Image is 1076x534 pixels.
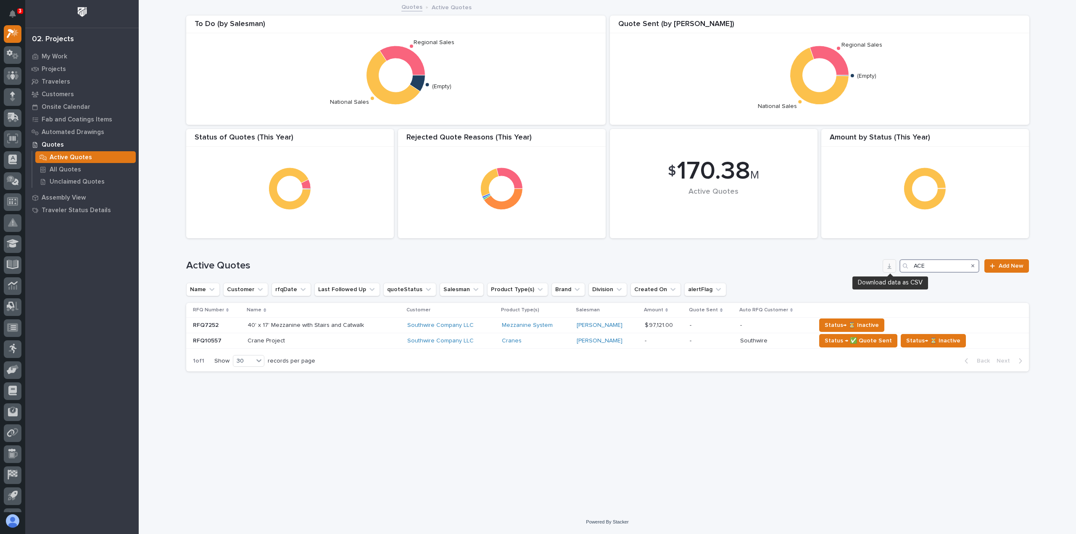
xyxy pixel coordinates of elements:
[186,283,220,296] button: Name
[501,305,539,315] p: Product Type(s)
[502,337,522,345] a: Cranes
[689,305,718,315] p: Quote Sent
[899,259,979,273] input: Search
[999,263,1023,269] span: Add New
[577,322,622,329] a: [PERSON_NAME]
[186,318,1029,333] tr: RFQ7252RFQ7252 40' x 17' Mezzanine with Stairs and Catwalk40' x 17' Mezzanine with Stairs and Cat...
[42,78,70,86] p: Travelers
[586,519,628,524] a: Powered By Stacker
[690,322,733,329] p: -
[25,113,139,126] a: Fab and Coatings Items
[841,42,882,48] text: Regional Sales
[42,129,104,136] p: Automated Drawings
[25,88,139,100] a: Customers
[32,176,139,187] a: Unclaimed Quotes
[214,358,229,365] p: Show
[857,74,876,79] text: (Empty)
[993,357,1029,365] button: Next
[248,320,366,329] p: 40' x 17' Mezzanine with Stairs and Catwalk
[193,320,220,329] p: RFQ7252
[186,333,1029,349] tr: RFQ10557RFQ10557 Crane ProjectCrane Project Southwire Company LLC Cranes [PERSON_NAME] -- -Southw...
[958,357,993,365] button: Back
[610,20,1029,34] div: Quote Sent (by [PERSON_NAME])
[42,207,111,214] p: Traveler Status Details
[186,20,606,34] div: To Do (by Salesman)
[972,357,990,365] span: Back
[74,4,90,20] img: Workspace Logo
[487,283,548,296] button: Product Type(s)
[398,133,606,147] div: Rejected Quote Reasons (This Year)
[406,305,430,315] p: Customer
[997,357,1015,365] span: Next
[25,100,139,113] a: Onsite Calendar
[32,35,74,44] div: 02. Projects
[193,305,224,315] p: RFQ Number
[186,351,211,371] p: 1 of 1
[740,320,744,329] p: -
[758,103,797,109] text: National Sales
[577,337,622,345] a: [PERSON_NAME]
[819,334,897,347] button: Status → ✅ Quote Sent
[645,336,648,345] p: -
[4,512,21,530] button: users-avatar
[630,283,681,296] button: Created On
[50,178,105,186] p: Unclaimed Quotes
[186,260,880,272] h1: Active Quotes
[50,154,92,161] p: Active Quotes
[193,336,223,345] p: RFQ10557
[186,133,394,147] div: Status of Quotes (This Year)
[4,5,21,23] button: Notifications
[32,151,139,163] a: Active Quotes
[588,283,627,296] button: Division
[42,53,67,61] p: My Work
[906,336,960,346] span: Status→ ⏳ Inactive
[901,334,966,347] button: Status→ ⏳ Inactive
[407,337,474,345] a: Southwire Company LLC
[624,187,803,214] div: Active Quotes
[407,322,474,329] a: Southwire Company LLC
[42,116,112,124] p: Fab and Coatings Items
[551,283,585,296] button: Brand
[25,75,139,88] a: Travelers
[825,336,892,346] span: Status → ✅ Quote Sent
[414,39,454,45] text: Regional Sales
[233,357,253,366] div: 30
[984,259,1029,273] a: Add New
[740,336,769,345] p: Southwire
[432,2,472,11] p: Active Quotes
[268,358,315,365] p: records per page
[825,320,879,330] span: Status→ ⏳ Inactive
[32,163,139,175] a: All Quotes
[690,337,733,345] p: -
[42,141,64,149] p: Quotes
[247,305,261,315] p: Name
[750,170,759,181] span: M
[25,63,139,75] a: Projects
[42,91,74,98] p: Customers
[819,318,884,332] button: Status→ ⏳ Inactive
[644,305,663,315] p: Amount
[502,322,553,329] a: Mezzanine System
[401,2,422,11] a: Quotes
[50,166,81,174] p: All Quotes
[314,283,380,296] button: Last Followed Up
[42,103,90,111] p: Onsite Calendar
[821,133,1029,147] div: Amount by Status (This Year)
[25,50,139,63] a: My Work
[11,10,21,24] div: Notifications3
[272,283,311,296] button: rfqDate
[432,84,451,89] text: (Empty)
[576,305,600,315] p: Salesman
[739,305,788,315] p: Auto RFQ Customer
[25,191,139,204] a: Assembly View
[645,320,675,329] p: $ 97,121.00
[223,283,268,296] button: Customer
[668,163,676,179] span: $
[330,100,369,105] text: National Sales
[684,283,726,296] button: alertFlag
[248,336,287,345] p: Crane Project
[18,8,21,14] p: 3
[42,66,66,73] p: Projects
[25,138,139,151] a: Quotes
